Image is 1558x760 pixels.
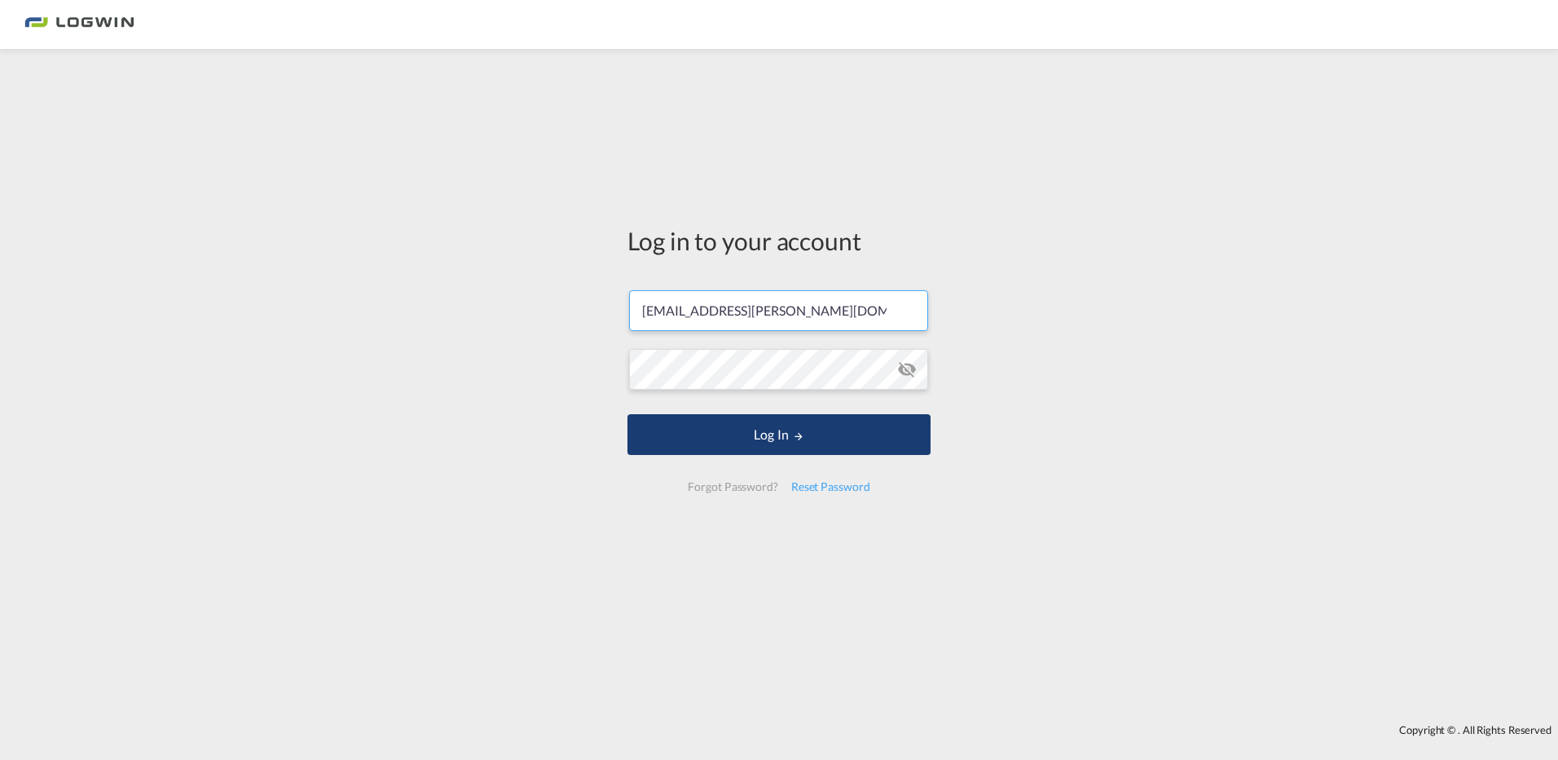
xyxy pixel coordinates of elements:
div: Reset Password [785,472,877,502]
div: Log in to your account [627,223,931,258]
img: bc73a0e0d8c111efacd525e4c8ad7d32.png [24,7,134,43]
button: LOGIN [627,414,931,455]
md-icon: icon-eye-off [897,360,917,379]
input: Enter email/phone number [629,290,928,331]
div: Forgot Password? [681,472,784,502]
